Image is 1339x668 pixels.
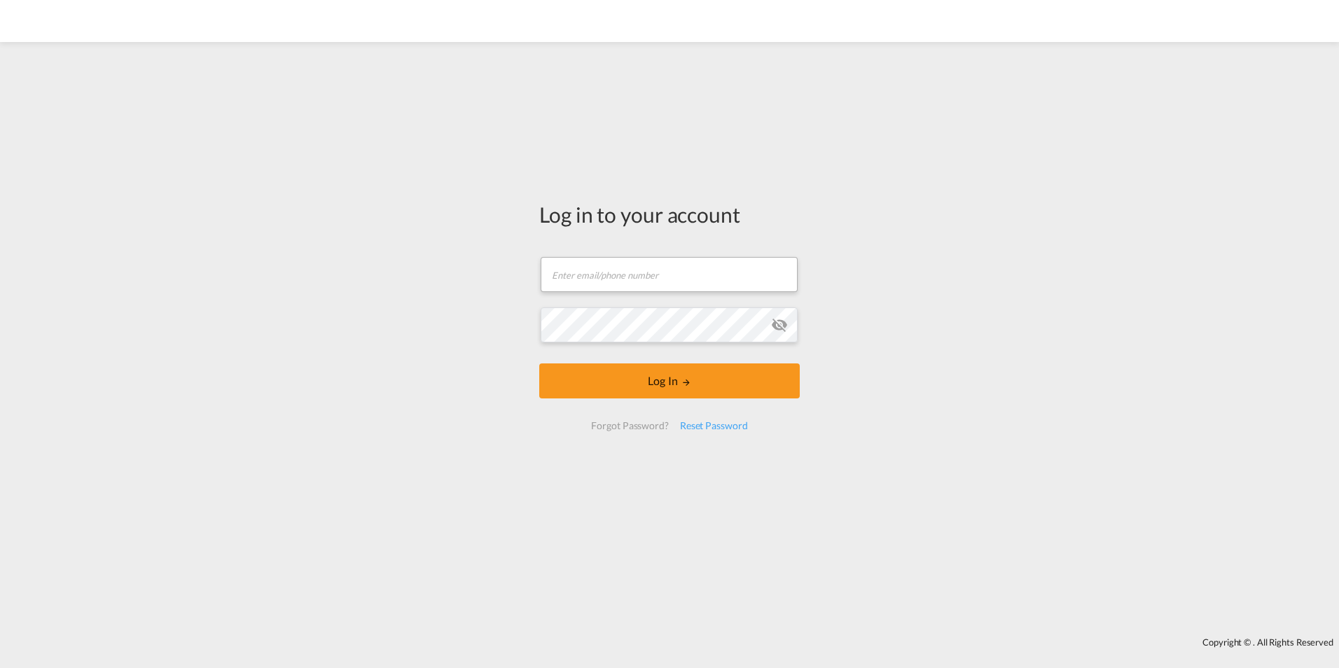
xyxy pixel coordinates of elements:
input: Enter email/phone number [541,257,798,292]
div: Forgot Password? [585,413,674,438]
md-icon: icon-eye-off [771,316,788,333]
div: Log in to your account [539,200,800,229]
button: LOGIN [539,363,800,398]
div: Reset Password [674,413,754,438]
